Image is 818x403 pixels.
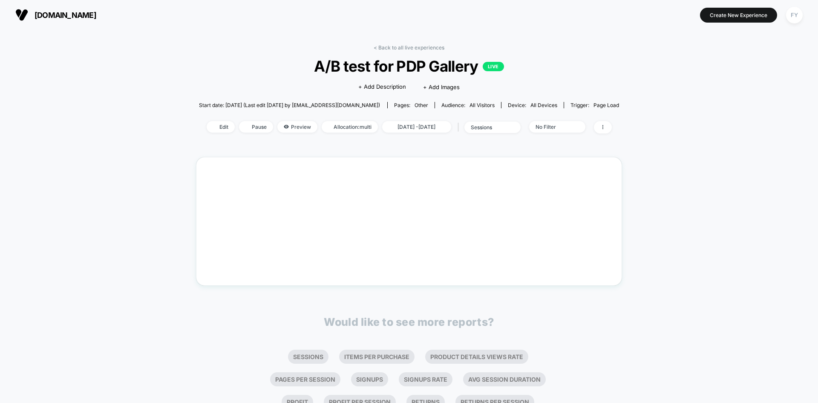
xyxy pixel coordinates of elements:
li: Signups [351,372,388,386]
div: Pages: [394,102,428,108]
span: Device: [501,102,564,108]
span: Start date: [DATE] (Last edit [DATE] by [EMAIL_ADDRESS][DOMAIN_NAME]) [199,102,380,108]
a: < Back to all live experiences [374,44,444,51]
div: Audience: [441,102,495,108]
span: All Visitors [469,102,495,108]
span: Pause [239,121,273,133]
span: other [415,102,428,108]
li: Product Details Views Rate [425,350,528,364]
button: [DOMAIN_NAME] [13,8,99,22]
button: FY [783,6,805,24]
div: No Filter [536,124,570,130]
span: + Add Images [423,84,460,90]
span: A/B test for PDP Gallery [220,57,598,75]
span: [DATE] - [DATE] [382,121,451,133]
img: Visually logo [15,9,28,21]
li: Items Per Purchase [339,350,415,364]
button: Create New Experience [700,8,777,23]
span: Page Load [593,102,619,108]
span: Preview [277,121,317,133]
span: + Add Description [358,83,406,91]
li: Avg Session Duration [463,372,546,386]
li: Signups Rate [399,372,452,386]
div: FY [786,7,803,23]
span: | [455,121,464,133]
div: sessions [471,124,505,130]
li: Sessions [288,350,328,364]
p: LIVE [483,62,504,71]
span: Allocation: multi [322,121,378,133]
li: Pages Per Session [270,372,340,386]
p: Would like to see more reports? [324,316,494,328]
span: [DOMAIN_NAME] [35,11,96,20]
div: Trigger: [570,102,619,108]
span: Edit [207,121,235,133]
span: all devices [530,102,557,108]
